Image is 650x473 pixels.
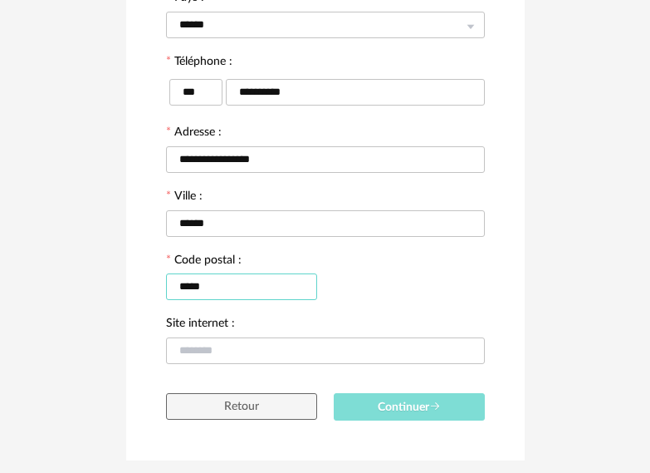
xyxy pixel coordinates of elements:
button: Retour [166,393,317,420]
span: Retour [224,401,259,412]
label: Ville : [166,190,203,205]
label: Adresse : [166,126,222,141]
label: Téléphone : [166,56,232,71]
button: Continuer [334,393,485,421]
span: Continuer [378,402,441,413]
label: Code postal : [166,254,242,269]
label: Site internet : [166,318,235,333]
